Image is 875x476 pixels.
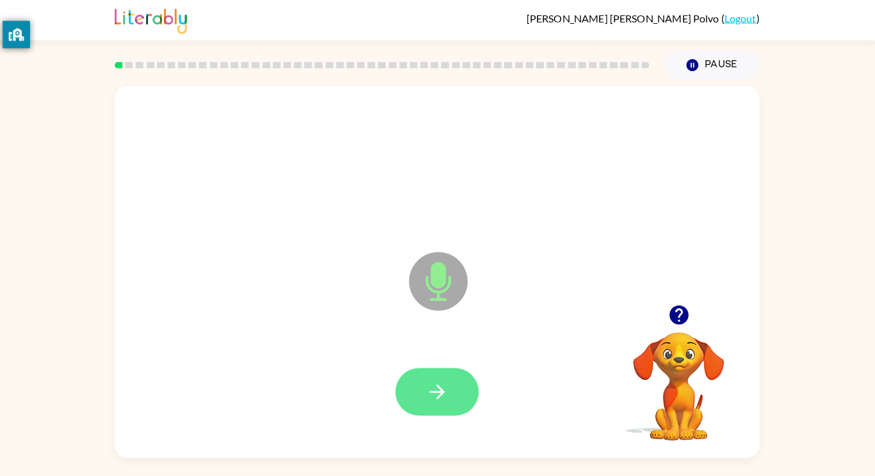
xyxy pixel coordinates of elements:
button: privacy banner [10,21,37,47]
video: Your browser must support playing .mp4 files to use Literably. Please try using another browser. [611,307,739,435]
button: Pause [662,49,755,79]
span: [PERSON_NAME] [PERSON_NAME] Polvo [525,12,717,24]
img: Literably [120,5,192,33]
div: ( ) [525,12,755,24]
a: Logout [720,12,751,24]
